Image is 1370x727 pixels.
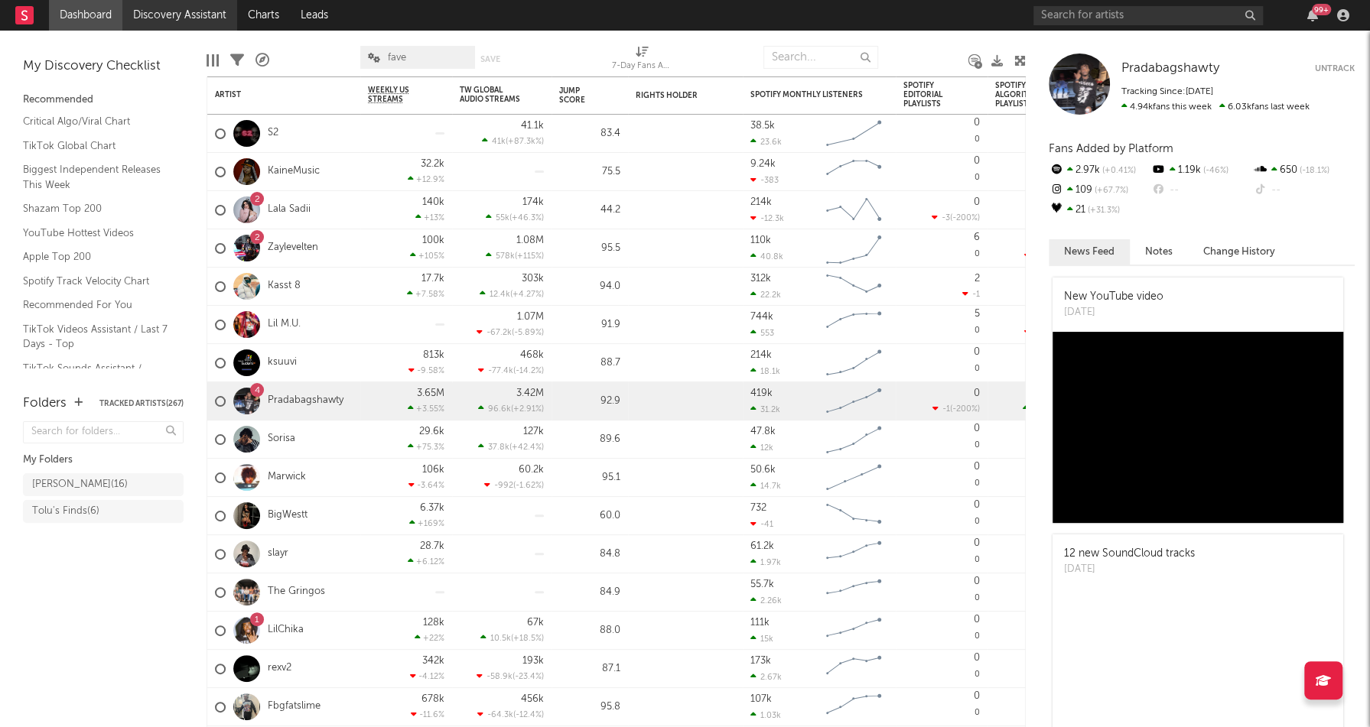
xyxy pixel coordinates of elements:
div: -11.6 % [411,709,444,719]
div: Recommended [23,91,184,109]
span: -67.2k [486,329,512,337]
div: ( ) [480,289,544,299]
span: +4.27 % [513,290,542,299]
div: 95.1 [559,469,620,487]
span: 578k [496,252,515,261]
input: Search for folders... [23,421,184,443]
div: +22 % [415,633,444,643]
div: 0 [974,653,980,663]
div: 47.8k [750,427,776,437]
div: +75.3 % [408,442,444,452]
div: 12k [750,443,773,453]
a: Zaylevelten [268,242,318,255]
div: 22.2k [750,290,781,300]
div: 0 [903,306,980,343]
div: ( ) [478,404,544,414]
button: News Feed [1049,239,1130,265]
span: -200 % [952,405,978,414]
div: 650 [1253,161,1355,180]
div: 419k [750,388,773,398]
span: -200 % [952,214,978,222]
span: 12.4k [490,290,510,299]
div: ( ) [480,633,544,643]
div: 29.6k [419,427,444,437]
a: YouTube Hottest Videos [23,225,168,242]
span: fave [388,53,406,63]
a: BigWestt [268,509,308,522]
svg: Chart title [819,650,888,688]
span: +0.41 % [1100,167,1136,175]
div: ( ) [484,480,544,490]
div: 468k [520,350,544,360]
div: 94.0 [559,277,620,296]
div: +7.58 % [407,289,444,299]
svg: Chart title [819,344,888,382]
div: 0 [903,612,980,649]
a: Sorisa [268,433,295,446]
div: 214k [750,350,772,360]
div: 0 [974,615,980,625]
div: 0 [995,459,1072,496]
div: 107k [750,694,772,704]
a: Lil M.U. [268,318,301,331]
div: 0 [974,197,980,207]
span: -1 [942,405,950,414]
div: 92.9 [559,392,620,411]
div: 15k [750,634,773,644]
div: 38.5k [750,121,775,131]
div: 40.8k [750,252,783,261]
span: +87.3k % [508,138,542,146]
a: The Gringos [268,586,325,599]
div: 31.2k [750,404,780,414]
div: 0 [903,688,980,725]
span: 4.94k fans this week [1121,102,1212,112]
div: 6.37k [420,503,444,513]
div: TW Global Audio Streams [460,86,521,104]
div: 23.6k [750,137,782,147]
span: +67.7 % [1092,187,1128,195]
div: 55.7k [750,579,774,589]
div: 2.26k [750,596,782,605]
span: Fans Added by Platform [1049,143,1173,154]
div: ( ) [486,213,544,222]
div: My Folders [23,451,184,469]
div: 2 [975,274,980,284]
div: 0 [974,691,980,701]
span: 10.5k [490,635,511,643]
div: -12.3k [750,213,784,223]
span: 96.6k [488,405,511,414]
span: -1 [972,290,980,299]
div: 12 new SoundCloud tracks [1064,546,1195,562]
svg: Chart title [819,268,888,306]
span: -14.2 % [516,367,542,375]
a: Pradabagshawty [1121,61,1219,76]
div: 0 [903,153,980,190]
span: +31.3 % [1085,206,1120,215]
a: rexv2 [268,662,291,675]
span: -1.62 % [516,482,542,490]
div: 0 [974,156,980,166]
div: 173k [750,656,771,666]
div: 7-Day Fans Added (7-Day Fans Added) [612,38,673,83]
a: TikTok Sounds Assistant / [DATE] Fastest Risers [23,360,168,391]
div: 67k [527,618,544,628]
div: My Discovery Checklist [23,57,184,76]
div: 95.8 [559,698,620,716]
span: +46.3 % [512,214,542,222]
div: 0 [974,388,980,398]
div: +3.55 % [408,404,444,414]
a: Kasst 8 [268,280,301,293]
span: Weekly US Streams [368,86,421,104]
div: 1.97k [750,557,781,567]
a: slayr [268,547,288,560]
div: +13 % [415,213,444,222]
div: 127k [523,427,544,437]
span: -5.89 % [514,329,542,337]
a: Lala Sadii [268,203,311,216]
button: Notes [1130,239,1188,265]
div: 0 [995,497,1072,534]
div: +105 % [410,251,444,261]
div: Tolu's Finds ( 6 ) [32,502,99,521]
div: -9.58 % [408,365,444,375]
div: 28.7k [420,541,444,551]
